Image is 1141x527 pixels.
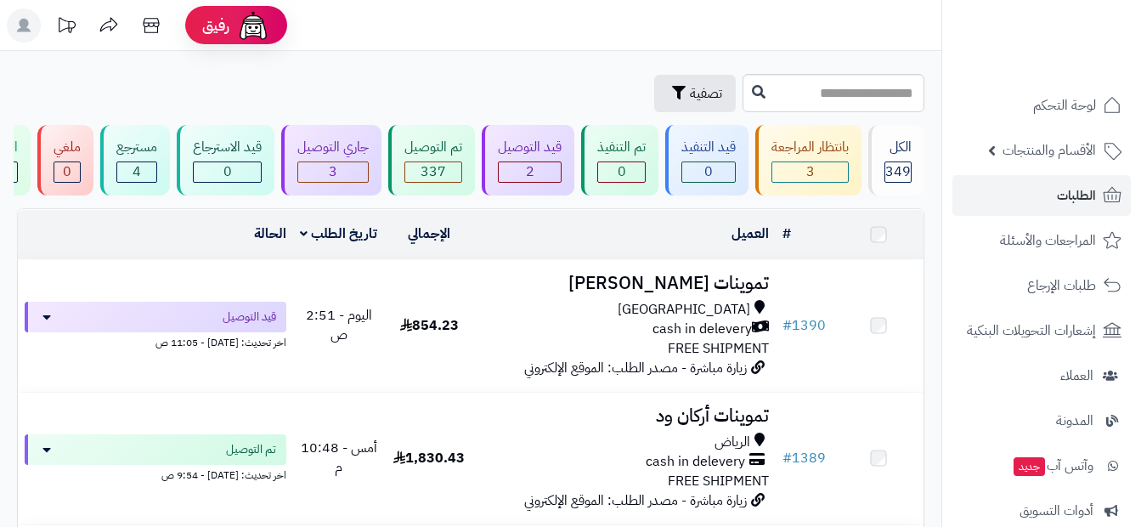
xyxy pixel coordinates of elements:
div: جاري التوصيل [297,138,369,157]
span: 0 [223,161,232,182]
span: 4 [133,161,141,182]
span: cash in delevery [646,452,745,472]
div: 0 [194,162,261,182]
span: 3 [806,161,815,182]
span: أدوات التسويق [1020,499,1093,523]
a: # [782,224,791,244]
span: تصفية [690,83,722,104]
a: قيد التوصيل 2 [478,125,578,195]
a: ملغي 0 [34,125,97,195]
div: قيد التنفيذ [681,138,736,157]
h3: تموينات [PERSON_NAME] [481,274,769,293]
div: تم التنفيذ [597,138,646,157]
img: ai-face.png [236,8,270,42]
span: 349 [885,161,911,182]
a: قيد التنفيذ 0 [662,125,752,195]
span: رفيق [202,15,229,36]
a: الكل349 [865,125,928,195]
a: مسترجع 4 [97,125,173,195]
div: 4 [117,162,156,182]
h3: تموينات أركان ود [481,406,769,426]
span: cash in delevery [652,320,752,339]
div: مسترجع [116,138,157,157]
span: طلبات الإرجاع [1027,274,1096,297]
span: [GEOGRAPHIC_DATA] [618,300,750,320]
div: 2 [499,162,561,182]
div: قيد الاسترجاع [193,138,262,157]
a: طلبات الإرجاع [952,265,1131,306]
span: FREE SHIPMENT [668,471,769,491]
a: تاريخ الطلب [300,224,377,244]
div: 0 [682,162,735,182]
span: تم التوصيل [226,441,276,458]
div: 3 [298,162,368,182]
span: 0 [704,161,713,182]
span: الرياض [715,433,750,452]
div: الكل [884,138,912,157]
div: تم التوصيل [404,138,462,157]
span: زيارة مباشرة - مصدر الطلب: الموقع الإلكتروني [524,358,747,378]
div: 0 [598,162,645,182]
span: 3 [329,161,337,182]
a: المدونة [952,400,1131,441]
div: 3 [772,162,848,182]
span: 2 [526,161,534,182]
a: #1389 [782,448,826,468]
a: وآتس آبجديد [952,445,1131,486]
a: العملاء [952,355,1131,396]
a: قيد الاسترجاع 0 [173,125,278,195]
a: تحديثات المنصة [45,8,88,47]
span: لوحة التحكم [1033,93,1096,117]
a: المراجعات والأسئلة [952,220,1131,261]
span: 854.23 [400,315,459,336]
div: 337 [405,162,461,182]
a: لوحة التحكم [952,85,1131,126]
span: المراجعات والأسئلة [1000,229,1096,252]
a: إشعارات التحويلات البنكية [952,310,1131,351]
span: FREE SHIPMENT [668,338,769,359]
a: الطلبات [952,175,1131,216]
a: تم التوصيل 337 [385,125,478,195]
span: 1,830.43 [393,448,465,468]
a: بانتظار المراجعة 3 [752,125,865,195]
span: 337 [421,161,446,182]
div: اخر تحديث: [DATE] - 9:54 ص [25,465,286,483]
div: اخر تحديث: [DATE] - 11:05 ص [25,332,286,350]
img: logo-2.png [1025,22,1125,58]
a: الحالة [254,224,286,244]
a: تم التنفيذ 0 [578,125,662,195]
span: جديد [1014,457,1045,476]
div: بانتظار المراجعة [771,138,849,157]
div: قيد التوصيل [498,138,562,157]
span: اليوم - 2:51 ص [306,305,372,345]
span: الطلبات [1057,184,1096,207]
div: ملغي [54,138,81,157]
span: العملاء [1060,364,1093,388]
div: 0 [54,162,80,182]
a: الإجمالي [408,224,450,244]
a: #1390 [782,315,826,336]
span: الأقسام والمنتجات [1003,139,1096,162]
span: قيد التوصيل [223,309,276,326]
span: إشعارات التحويلات البنكية [967,319,1096,343]
a: جاري التوصيل 3 [278,125,385,195]
span: # [782,448,792,468]
a: العميل [731,224,769,244]
button: تصفية [654,75,736,112]
span: زيارة مباشرة - مصدر الطلب: الموقع الإلكتروني [524,490,747,511]
span: 0 [618,161,626,182]
span: المدونة [1056,409,1093,433]
span: وآتس آب [1012,454,1093,478]
span: # [782,315,792,336]
span: أمس - 10:48 م [301,438,377,478]
span: 0 [63,161,71,182]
